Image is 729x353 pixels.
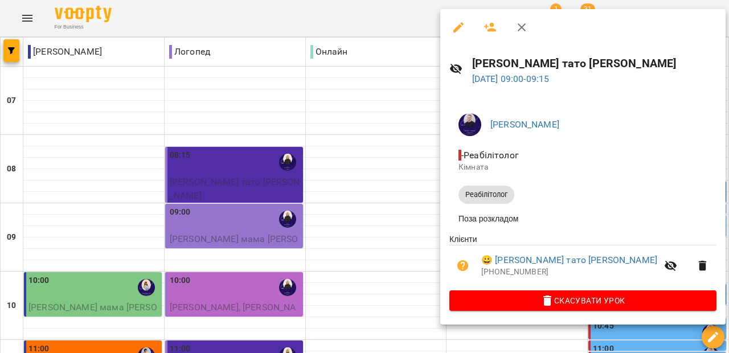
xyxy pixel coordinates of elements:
img: 5dd6b2c26b5001a2a5a02b8ae75cbbce.jpeg [458,113,481,136]
button: Скасувати Урок [449,290,716,311]
p: [PHONE_NUMBER] [481,266,657,278]
ul: Клієнти [449,233,716,290]
a: 😀 [PERSON_NAME] тато [PERSON_NAME] [481,253,657,267]
span: Реабілітолог [458,190,514,200]
a: [PERSON_NAME] [490,119,559,130]
p: Кімната [458,162,707,173]
button: Візит ще не сплачено. Додати оплату? [449,252,477,280]
li: Поза розкладом [449,208,716,229]
h6: [PERSON_NAME] тато [PERSON_NAME] [472,55,716,72]
span: Скасувати Урок [458,294,707,307]
a: [DATE] 09:00-09:15 [472,73,550,84]
span: - Реабілітолог [458,150,521,161]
